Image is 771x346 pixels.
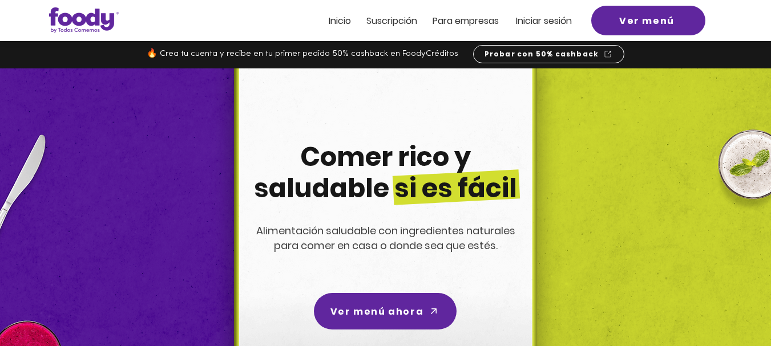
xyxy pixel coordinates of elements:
[49,7,119,33] img: Logo_Foody V2.0.0 (3).png
[366,16,417,26] a: Suscripción
[329,16,351,26] a: Inicio
[254,139,517,206] span: Comer rico y saludable si es fácil
[329,14,351,27] span: Inicio
[147,50,458,58] span: 🔥 Crea tu cuenta y recibe en tu primer pedido 50% cashback en FoodyCréditos
[473,45,624,63] a: Probar con 50% cashback
[330,304,423,319] span: Ver menú ahora
[314,293,457,329] a: Ver menú ahora
[366,14,417,27] span: Suscripción
[433,14,443,27] span: Pa
[619,14,675,28] span: Ver menú
[591,6,705,35] a: Ver menú
[705,280,760,335] iframe: Messagebird Livechat Widget
[516,16,572,26] a: Iniciar sesión
[433,16,499,26] a: Para empresas
[443,14,499,27] span: ra empresas
[516,14,572,27] span: Iniciar sesión
[485,49,599,59] span: Probar con 50% cashback
[256,223,515,253] span: Alimentación saludable con ingredientes naturales para comer en casa o donde sea que estés.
